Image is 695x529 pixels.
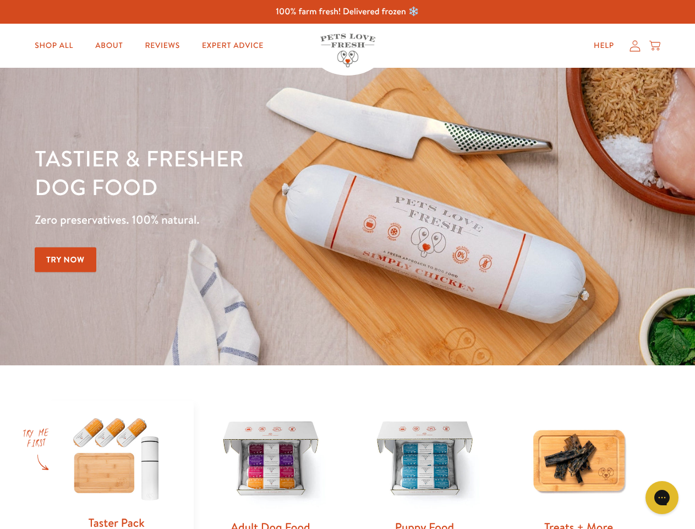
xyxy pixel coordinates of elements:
[35,210,452,230] p: Zero preservatives. 100% natural.
[136,35,188,57] a: Reviews
[640,477,684,518] iframe: Gorgias live chat messenger
[26,35,82,57] a: Shop All
[585,35,623,57] a: Help
[35,144,452,201] h1: Tastier & fresher dog food
[86,35,132,57] a: About
[320,34,375,67] img: Pets Love Fresh
[35,247,96,272] a: Try Now
[193,35,272,57] a: Expert Advice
